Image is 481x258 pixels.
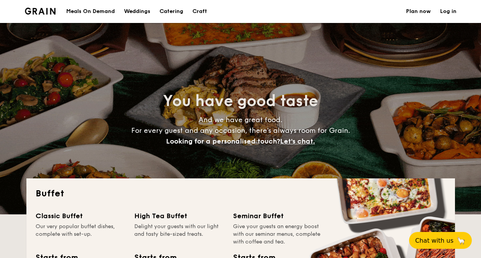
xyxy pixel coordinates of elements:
[163,92,318,110] span: You have good taste
[409,232,472,249] button: Chat with us🦙
[131,116,350,145] span: And we have great food. For every guest and any occasion, there’s always room for Grain.
[36,223,125,246] div: Our very popular buffet dishes, complete with set-up.
[25,8,56,15] a: Logotype
[134,211,224,221] div: High Tea Buffet
[280,137,315,145] span: Let's chat.
[36,188,446,200] h2: Buffet
[457,236,466,245] span: 🦙
[25,8,56,15] img: Grain
[415,237,453,244] span: Chat with us
[36,211,125,221] div: Classic Buffet
[134,223,224,246] div: Delight your guests with our light and tasty bite-sized treats.
[233,211,323,221] div: Seminar Buffet
[233,223,323,246] div: Give your guests an energy boost with our seminar menus, complete with coffee and tea.
[166,137,280,145] span: Looking for a personalised touch?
